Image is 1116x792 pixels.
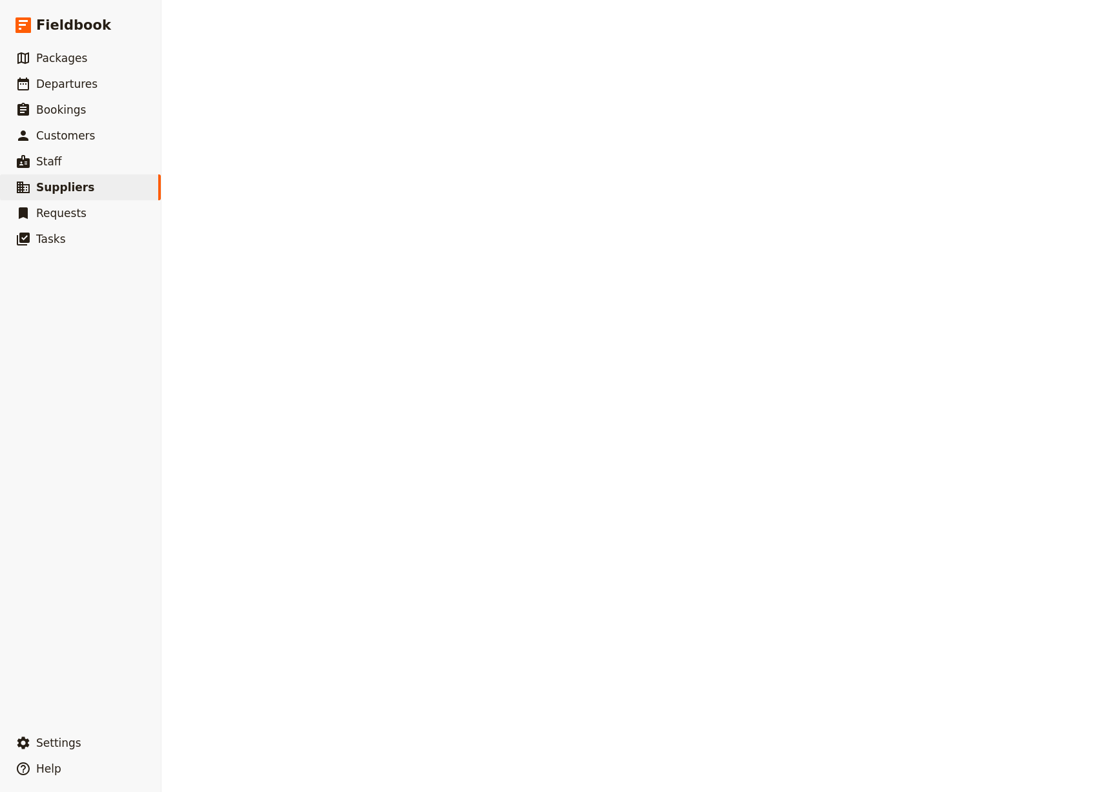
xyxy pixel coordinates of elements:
[36,762,61,775] span: Help
[36,207,87,220] span: Requests
[36,78,98,90] span: Departures
[36,155,62,168] span: Staff
[36,736,81,749] span: Settings
[36,16,111,35] span: Fieldbook
[36,52,87,65] span: Packages
[36,233,66,245] span: Tasks
[36,129,95,142] span: Customers
[36,181,94,194] span: Suppliers
[36,103,86,116] span: Bookings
